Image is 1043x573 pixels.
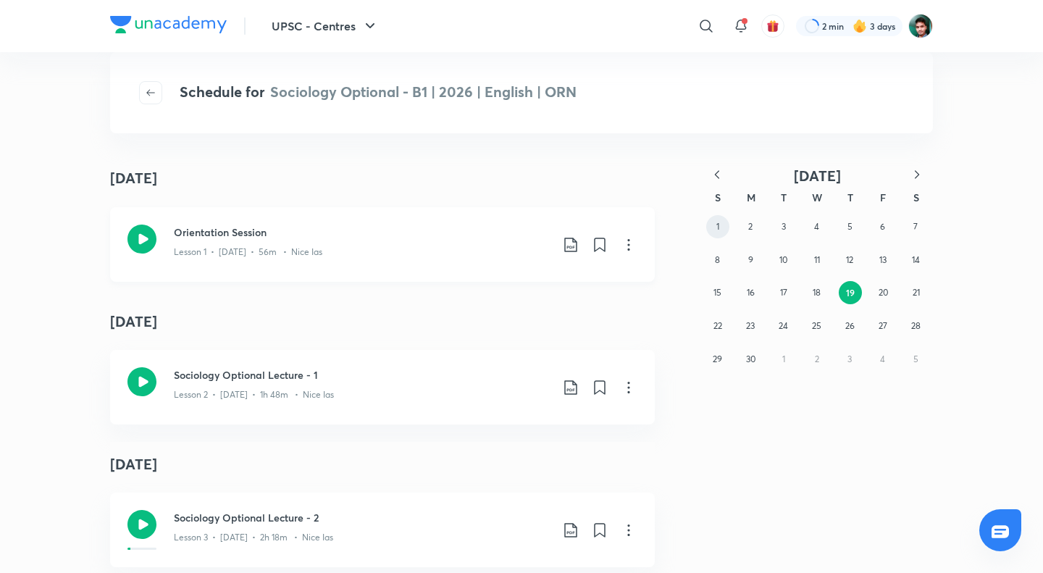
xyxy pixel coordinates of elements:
[847,221,853,232] abbr: June 5, 2025
[747,191,755,204] abbr: Monday
[715,254,720,265] abbr: June 8, 2025
[846,287,855,298] abbr: June 19, 2025
[794,166,841,185] span: [DATE]
[110,207,655,282] a: Orientation SessionLesson 1 • [DATE] • 56m • Nice Ias
[913,221,918,232] abbr: June 7, 2025
[110,16,227,33] img: Company Logo
[838,314,861,338] button: June 26, 2025
[748,254,753,265] abbr: June 9, 2025
[713,354,722,364] abbr: June 29, 2025
[779,320,788,331] abbr: June 24, 2025
[913,287,920,298] abbr: June 21, 2025
[746,320,755,331] abbr: June 23, 2025
[812,320,821,331] abbr: June 25, 2025
[110,167,157,189] h4: [DATE]
[812,191,822,204] abbr: Wednesday
[747,287,755,298] abbr: June 16, 2025
[805,248,829,272] button: June 11, 2025
[781,191,787,204] abbr: Tuesday
[715,191,721,204] abbr: Sunday
[814,254,820,265] abbr: June 11, 2025
[110,442,655,487] h4: [DATE]
[706,215,729,238] button: June 1, 2025
[871,215,895,238] button: June 6, 2025
[706,314,729,338] button: June 22, 2025
[174,246,322,259] p: Lesson 1 • [DATE] • 56m • Nice Ias
[805,215,829,238] button: June 4, 2025
[904,215,927,238] button: June 7, 2025
[772,248,795,272] button: June 10, 2025
[805,314,829,338] button: June 25, 2025
[174,531,333,544] p: Lesson 3 • [DATE] • 2h 18m • Nice Ias
[110,493,655,567] a: Sociology Optional Lecture - 2Lesson 3 • [DATE] • 2h 18m • Nice Ias
[847,191,853,204] abbr: Thursday
[871,314,895,338] button: June 27, 2025
[905,281,928,304] button: June 21, 2025
[782,221,786,232] abbr: June 3, 2025
[739,248,762,272] button: June 9, 2025
[879,254,887,265] abbr: June 13, 2025
[746,354,755,364] abbr: June 30, 2025
[739,348,762,371] button: June 30, 2025
[780,287,787,298] abbr: June 17, 2025
[871,248,895,272] button: June 13, 2025
[713,287,721,298] abbr: June 15, 2025
[880,191,886,204] abbr: Friday
[706,348,729,371] button: June 29, 2025
[110,16,227,37] a: Company Logo
[880,221,885,232] abbr: June 6, 2025
[879,287,888,298] abbr: June 20, 2025
[739,281,762,304] button: June 16, 2025
[912,254,920,265] abbr: June 14, 2025
[713,320,722,331] abbr: June 22, 2025
[110,350,655,424] a: Sociology Optional Lecture - 1Lesson 2 • [DATE] • 1h 48m • Nice Ias
[845,320,855,331] abbr: June 26, 2025
[838,248,861,272] button: June 12, 2025
[180,81,577,104] h4: Schedule for
[913,191,919,204] abbr: Saturday
[872,281,895,304] button: June 20, 2025
[772,314,795,338] button: June 24, 2025
[853,19,867,33] img: streak
[739,314,762,338] button: June 23, 2025
[174,510,550,525] h3: Sociology Optional Lecture - 2
[846,254,853,265] abbr: June 12, 2025
[716,221,719,232] abbr: June 1, 2025
[748,221,753,232] abbr: June 2, 2025
[779,254,787,265] abbr: June 10, 2025
[772,215,795,238] button: June 3, 2025
[772,281,795,304] button: June 17, 2025
[839,281,862,304] button: June 19, 2025
[174,388,334,401] p: Lesson 2 • [DATE] • 1h 48m • Nice Ias
[904,248,927,272] button: June 14, 2025
[174,225,550,240] h3: Orientation Session
[706,248,729,272] button: June 8, 2025
[270,82,577,101] span: Sociology Optional - B1 | 2026 | English | ORN
[911,320,921,331] abbr: June 28, 2025
[706,281,729,304] button: June 15, 2025
[174,367,550,382] h3: Sociology Optional Lecture - 1
[904,314,927,338] button: June 28, 2025
[733,167,901,185] button: [DATE]
[263,12,388,41] button: UPSC - Centres
[813,287,821,298] abbr: June 18, 2025
[110,299,655,344] h4: [DATE]
[805,281,829,304] button: June 18, 2025
[908,14,933,38] img: Avinash Gupta
[761,14,784,38] button: avatar
[766,20,779,33] img: avatar
[814,221,819,232] abbr: June 4, 2025
[879,320,887,331] abbr: June 27, 2025
[838,215,861,238] button: June 5, 2025
[739,215,762,238] button: June 2, 2025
